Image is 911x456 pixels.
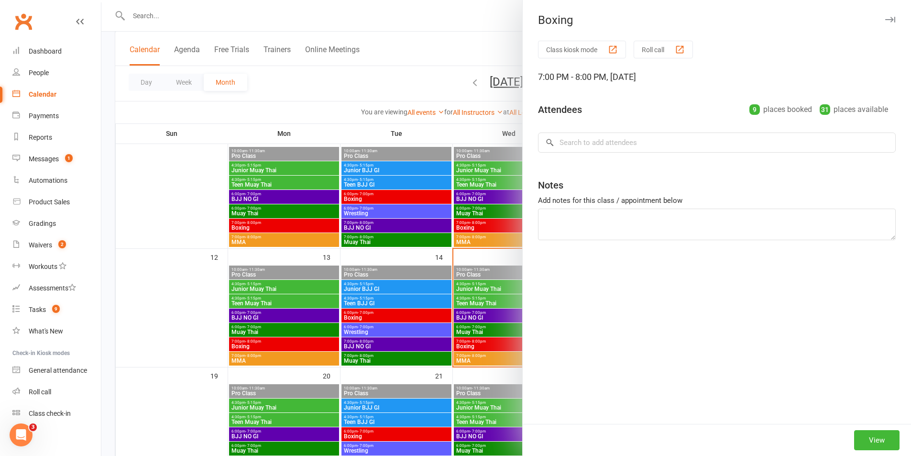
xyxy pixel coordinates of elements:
[538,103,582,116] div: Attendees
[12,127,101,148] a: Reports
[12,299,101,321] a: Tasks 9
[538,178,563,192] div: Notes
[538,41,626,58] button: Class kiosk mode
[12,84,101,105] a: Calendar
[12,360,101,381] a: General attendance kiosk mode
[12,148,101,170] a: Messages 1
[52,305,60,313] span: 9
[12,403,101,424] a: Class kiosk mode
[12,41,101,62] a: Dashboard
[12,62,101,84] a: People
[12,278,101,299] a: Assessments
[12,105,101,127] a: Payments
[29,90,56,98] div: Calendar
[12,213,101,234] a: Gradings
[12,256,101,278] a: Workouts
[29,284,76,292] div: Assessments
[12,170,101,191] a: Automations
[634,41,693,58] button: Roll call
[12,191,101,213] a: Product Sales
[29,410,71,417] div: Class check-in
[749,103,812,116] div: places booked
[820,103,888,116] div: places available
[29,263,57,270] div: Workouts
[11,10,35,33] a: Clubworx
[29,327,63,335] div: What's New
[749,104,760,115] div: 9
[820,104,830,115] div: 31
[29,367,87,374] div: General attendance
[12,321,101,342] a: What's New
[29,198,70,206] div: Product Sales
[29,112,59,120] div: Payments
[29,133,52,141] div: Reports
[29,47,62,55] div: Dashboard
[29,177,67,184] div: Automations
[29,69,49,77] div: People
[538,133,896,153] input: Search to add attendees
[29,423,37,431] span: 3
[29,155,59,163] div: Messages
[538,70,896,84] div: 7:00 PM - 8:00 PM, [DATE]
[12,234,101,256] a: Waivers 2
[29,388,51,396] div: Roll call
[10,423,33,446] iframe: Intercom live chat
[29,220,56,227] div: Gradings
[854,430,900,450] button: View
[29,306,46,313] div: Tasks
[29,241,52,249] div: Waivers
[538,195,896,206] div: Add notes for this class / appointment below
[58,240,66,248] span: 2
[523,13,911,27] div: Boxing
[65,154,73,162] span: 1
[12,381,101,403] a: Roll call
